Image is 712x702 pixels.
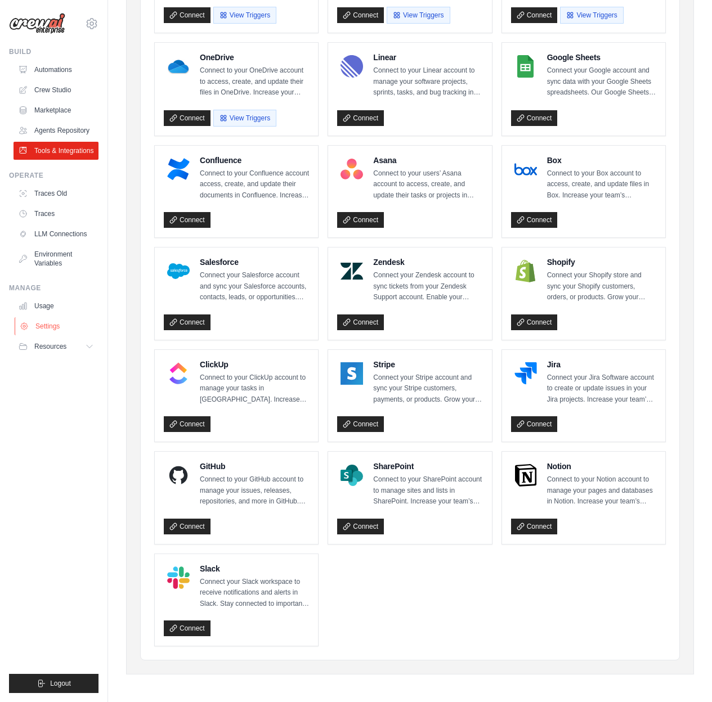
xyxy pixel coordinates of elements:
img: SharePoint Logo [341,464,363,487]
a: Connect [337,519,384,534]
img: GitHub Logo [167,464,190,487]
img: Google Sheets Logo [514,55,537,78]
p: Connect your Salesforce account and sync your Salesforce accounts, contacts, leads, or opportunit... [200,270,309,303]
img: Slack Logo [167,566,190,589]
h4: GitHub [200,461,309,472]
img: Jira Logo [514,362,537,385]
a: Traces [14,205,98,223]
a: LLM Connections [14,225,98,243]
img: Shopify Logo [514,260,537,282]
a: Connect [164,519,211,534]
img: OneDrive Logo [167,55,190,78]
p: Connect to your SharePoint account to manage sites and lists in SharePoint. Increase your team’s ... [373,474,482,507]
p: Connect to your Confluence account access, create, and update their documents in Confluence. Incr... [200,168,309,201]
h4: Google Sheets [547,52,656,63]
p: Connect to your ClickUp account to manage your tasks in [GEOGRAPHIC_DATA]. Increase your team’s p... [200,372,309,406]
h4: ClickUp [200,359,309,370]
p: Connect to your Linear account to manage your software projects, sprints, tasks, and bug tracking... [373,65,482,98]
button: View Triggers [213,7,276,24]
span: Logout [50,679,71,688]
img: Confluence Logo [167,158,190,181]
a: Connect [164,212,211,228]
button: View Triggers [560,7,623,24]
div: Build [9,47,98,56]
h4: OneDrive [200,52,309,63]
h4: Confluence [200,155,309,166]
a: Tools & Integrations [14,142,98,160]
button: Logout [9,674,98,693]
h4: Jira [547,359,656,370]
a: Connect [337,314,384,330]
a: Marketplace [14,101,98,119]
a: Connect [511,110,558,126]
a: Connect [164,110,211,126]
button: View Triggers [213,110,276,127]
a: Connect [337,7,384,23]
a: Traces Old [14,184,98,202]
h4: Shopify [547,256,656,268]
div: Operate [9,171,98,180]
button: View Triggers [387,7,450,24]
a: Connect [511,519,558,534]
h4: Zendesk [373,256,482,268]
h4: Asana [373,155,482,166]
p: Connect to your GitHub account to manage your issues, releases, repositories, and more in GitHub.... [200,474,309,507]
p: Connect your Zendesk account to sync tickets from your Zendesk Support account. Enable your suppo... [373,270,482,303]
img: Zendesk Logo [341,260,363,282]
p: Connect to your Notion account to manage your pages and databases in Notion. Increase your team’s... [547,474,656,507]
a: Connect [164,416,211,432]
a: Connect [511,212,558,228]
img: Linear Logo [341,55,363,78]
a: Connect [164,620,211,636]
img: Asana Logo [341,158,363,181]
img: ClickUp Logo [167,362,190,385]
a: Connect [337,212,384,228]
a: Crew Studio [14,81,98,99]
a: Connect [511,416,558,432]
p: Connect your Jira Software account to create or update issues in your Jira projects. Increase you... [547,372,656,406]
p: Connect your Stripe account and sync your Stripe customers, payments, or products. Grow your busi... [373,372,482,406]
img: Stripe Logo [341,362,363,385]
p: Connect your Shopify store and sync your Shopify customers, orders, or products. Grow your busine... [547,270,656,303]
a: Automations [14,61,98,79]
h4: Box [547,155,656,166]
a: Agents Repository [14,121,98,139]
a: Connect [164,7,211,23]
img: Box Logo [514,158,537,181]
a: Connect [511,314,558,330]
p: Connect to your users’ Asana account to access, create, and update their tasks or projects in Asa... [373,168,482,201]
button: Resources [14,337,98,355]
a: Usage [14,297,98,315]
p: Connect to your OneDrive account to access, create, and update their files in OneDrive. Increase ... [200,65,309,98]
h4: Notion [547,461,656,472]
p: Connect to your Box account to access, create, and update files in Box. Increase your team’s prod... [547,168,656,201]
span: Resources [34,342,66,351]
a: Environment Variables [14,245,98,272]
img: Salesforce Logo [167,260,190,282]
h4: Stripe [373,359,482,370]
h4: Salesforce [200,256,309,268]
h4: SharePoint [373,461,482,472]
div: Manage [9,283,98,292]
h4: Linear [373,52,482,63]
h4: Slack [200,563,309,574]
a: Connect [164,314,211,330]
a: Connect [337,416,384,432]
p: Connect your Google account and sync data with your Google Sheets spreadsheets. Our Google Sheets... [547,65,656,98]
img: Notion Logo [514,464,537,487]
img: Logo [9,13,65,34]
a: Settings [15,317,100,335]
a: Connect [337,110,384,126]
p: Connect your Slack workspace to receive notifications and alerts in Slack. Stay connected to impo... [200,577,309,610]
a: Connect [511,7,558,23]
